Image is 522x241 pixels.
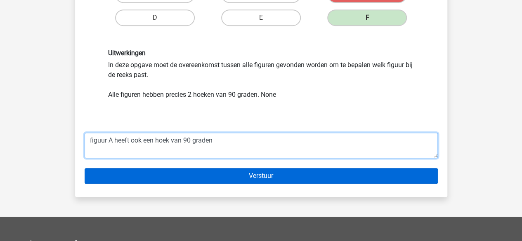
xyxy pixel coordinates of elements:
input: Verstuur [85,168,438,184]
h6: Uitwerkingen [108,49,414,57]
div: In deze opgave moet de overeenkomst tussen alle figuren gevonden worden om te bepalen welk figuur... [102,49,420,100]
label: F [327,9,407,26]
label: E [221,9,301,26]
label: D [115,9,195,26]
